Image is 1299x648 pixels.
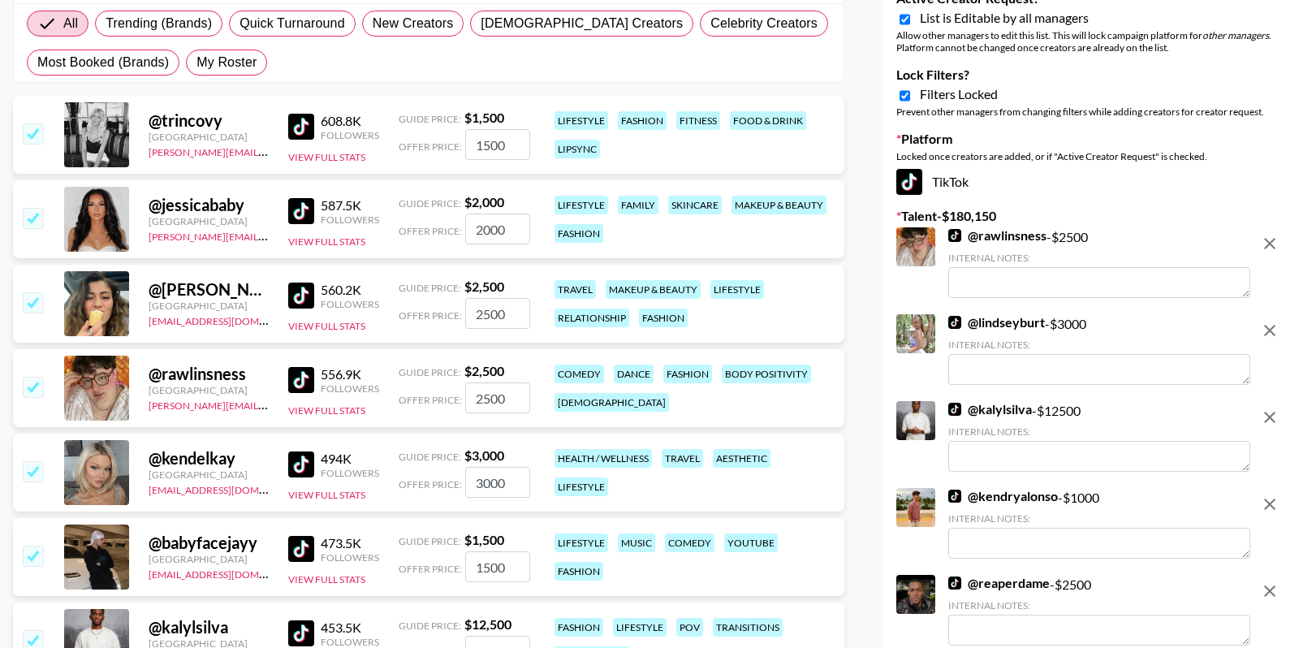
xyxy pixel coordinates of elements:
div: - $ 12500 [948,401,1250,472]
div: Followers [321,551,379,564]
div: transitions [713,618,783,637]
div: Locked once creators are added, or if "Active Creator Request" is checked. [896,150,1286,162]
div: lifestyle [613,618,667,637]
div: fashion [663,365,712,383]
a: @kendryalonso [948,488,1058,504]
div: @ babyfacejayy [149,533,269,553]
div: Followers [321,214,379,226]
div: relationship [555,309,629,327]
div: health / wellness [555,449,652,468]
strong: $ 1,500 [464,110,504,125]
div: lifestyle [710,280,764,299]
img: TikTok [288,451,314,477]
span: Guide Price: [399,366,461,378]
div: fashion [555,618,603,637]
a: @reaperdame [948,575,1050,591]
div: Followers [321,129,379,141]
div: [GEOGRAPHIC_DATA] [149,553,269,565]
div: pov [676,618,703,637]
div: Followers [321,382,379,395]
div: @ kendelkay [149,448,269,469]
div: music [618,534,655,552]
div: [GEOGRAPHIC_DATA] [149,131,269,143]
span: My Roster [196,53,257,72]
strong: $ 2,500 [464,363,504,378]
button: remove [1254,488,1286,521]
div: Internal Notes: [948,599,1250,611]
div: lipsync [555,140,600,158]
em: other managers [1202,29,1269,41]
button: View Full Stats [288,573,365,585]
img: TikTok [288,198,314,224]
div: @ jessicababy [149,195,269,215]
div: food & drink [730,111,806,130]
span: Offer Price: [399,140,462,153]
a: [EMAIL_ADDRESS][DOMAIN_NAME] [149,565,312,581]
div: 556.9K [321,366,379,382]
span: Quick Turnaround [240,14,345,33]
div: lifestyle [555,196,608,214]
span: Offer Price: [399,225,462,237]
div: @ kalylsilva [149,617,269,637]
span: Guide Price: [399,451,461,463]
img: TikTok [288,536,314,562]
button: remove [1254,227,1286,260]
span: Guide Price: [399,535,461,547]
span: Celebrity Creators [710,14,818,33]
div: Internal Notes: [948,339,1250,351]
button: View Full Stats [288,404,365,417]
strong: $ 12,500 [464,616,511,632]
a: @rawlinsness [948,227,1047,244]
div: makeup & beauty [731,196,826,214]
span: New Creators [373,14,454,33]
div: Allow other managers to edit this list. This will lock campaign platform for . Platform cannot be... [896,29,1286,54]
img: TikTok [288,367,314,393]
span: Offer Price: [399,394,462,406]
div: 587.5K [321,197,379,214]
div: lifestyle [555,477,608,496]
div: Followers [321,467,379,479]
button: View Full Stats [288,320,365,332]
div: skincare [668,196,722,214]
label: Lock Filters? [896,67,1286,83]
a: [PERSON_NAME][EMAIL_ADDRESS][DOMAIN_NAME] [149,143,389,158]
span: Guide Price: [399,197,461,210]
div: Followers [321,636,379,648]
div: - $ 2500 [948,227,1250,298]
div: lifestyle [555,534,608,552]
span: Most Booked (Brands) [37,53,169,72]
img: TikTok [948,316,961,329]
input: 3,000 [465,467,530,498]
div: 494K [321,451,379,467]
div: 453.5K [321,620,379,636]
div: lifestyle [555,111,608,130]
button: View Full Stats [288,235,365,248]
img: TikTok [948,229,961,242]
span: Guide Price: [399,282,461,294]
div: fashion [555,224,603,243]
div: - $ 3000 [948,314,1250,385]
img: TikTok [948,403,961,416]
div: [DEMOGRAPHIC_DATA] [555,393,669,412]
span: Offer Price: [399,563,462,575]
label: Platform [896,131,1286,147]
button: remove [1254,314,1286,347]
span: Trending (Brands) [106,14,212,33]
strong: $ 2,500 [464,279,504,294]
div: 560.2K [321,282,379,298]
div: 473.5K [321,535,379,551]
div: Internal Notes: [948,426,1250,438]
div: [GEOGRAPHIC_DATA] [149,300,269,312]
strong: $ 3,000 [464,447,504,463]
img: TikTok [896,169,922,195]
div: travel [662,449,703,468]
a: [EMAIL_ADDRESS][DOMAIN_NAME] [149,312,312,327]
div: Internal Notes: [948,252,1250,264]
div: travel [555,280,596,299]
div: dance [614,365,654,383]
div: Followers [321,298,379,310]
div: comedy [555,365,604,383]
strong: $ 1,500 [464,532,504,547]
div: body positivity [722,365,811,383]
div: [GEOGRAPHIC_DATA] [149,215,269,227]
